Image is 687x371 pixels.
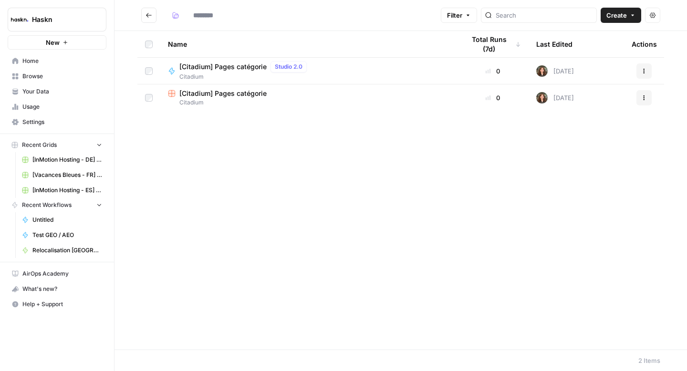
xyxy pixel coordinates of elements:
span: Citadium [168,98,449,107]
a: Usage [8,99,106,114]
span: [Vacances Bleues - FR] Pages refonte sites hôtels - [GEOGRAPHIC_DATA] [32,171,102,179]
a: [Citadium] Pages catégorieCitadium [168,89,449,107]
div: Last Edited [536,31,572,57]
span: Test GEO / AEO [32,231,102,239]
div: [DATE] [536,92,574,103]
a: Untitled [18,212,106,227]
div: Actions [632,31,657,57]
span: Filter [447,10,462,20]
span: Create [606,10,627,20]
a: [Vacances Bleues - FR] Pages refonte sites hôtels - [GEOGRAPHIC_DATA] [18,167,106,183]
button: New [8,35,106,50]
span: Studio 2.0 [275,62,302,71]
a: Browse [8,69,106,84]
span: [Citadium] Pages catégorie [179,89,267,98]
button: Help + Support [8,297,106,312]
div: [DATE] [536,65,574,77]
span: Usage [22,103,102,111]
a: AirOps Academy [8,266,106,281]
span: Haskn [32,15,90,24]
div: What's new? [8,282,106,296]
img: wbc4lf7e8no3nva14b2bd9f41fnh [536,92,548,103]
span: Relocalisation [GEOGRAPHIC_DATA] [32,246,102,255]
a: [InMotion Hosting - ES] - article de blog 2000 mots [18,183,106,198]
button: Create [601,8,641,23]
button: Go back [141,8,156,23]
div: 2 Items [638,356,660,365]
button: Recent Workflows [8,198,106,212]
a: Test GEO / AEO [18,227,106,243]
span: Settings [22,118,102,126]
button: Filter [441,8,477,23]
div: 0 [465,66,521,76]
a: [Citadium] Pages catégorieStudio 2.0Citadium [168,61,449,81]
span: Untitled [32,216,102,224]
a: Settings [8,114,106,130]
span: Citadium [179,72,311,81]
span: Home [22,57,102,65]
a: Relocalisation [GEOGRAPHIC_DATA] [18,243,106,258]
span: Recent Grids [22,141,57,149]
a: Your Data [8,84,106,99]
input: Search [496,10,593,20]
a: [InMotion Hosting - DE] - article de blog 2000 mots Grid [18,152,106,167]
div: Total Runs (7d) [465,31,521,57]
div: 0 [465,93,521,103]
div: Name [168,31,449,57]
span: Browse [22,72,102,81]
span: Help + Support [22,300,102,309]
button: Workspace: Haskn [8,8,106,31]
span: Recent Workflows [22,201,72,209]
img: wbc4lf7e8no3nva14b2bd9f41fnh [536,65,548,77]
span: AirOps Academy [22,269,102,278]
a: Home [8,53,106,69]
span: [InMotion Hosting - DE] - article de blog 2000 mots Grid [32,155,102,164]
span: [InMotion Hosting - ES] - article de blog 2000 mots [32,186,102,195]
span: [Citadium] Pages catégorie [179,62,267,72]
button: Recent Grids [8,138,106,152]
span: Your Data [22,87,102,96]
img: Haskn Logo [11,11,28,28]
span: New [46,38,60,47]
button: What's new? [8,281,106,297]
